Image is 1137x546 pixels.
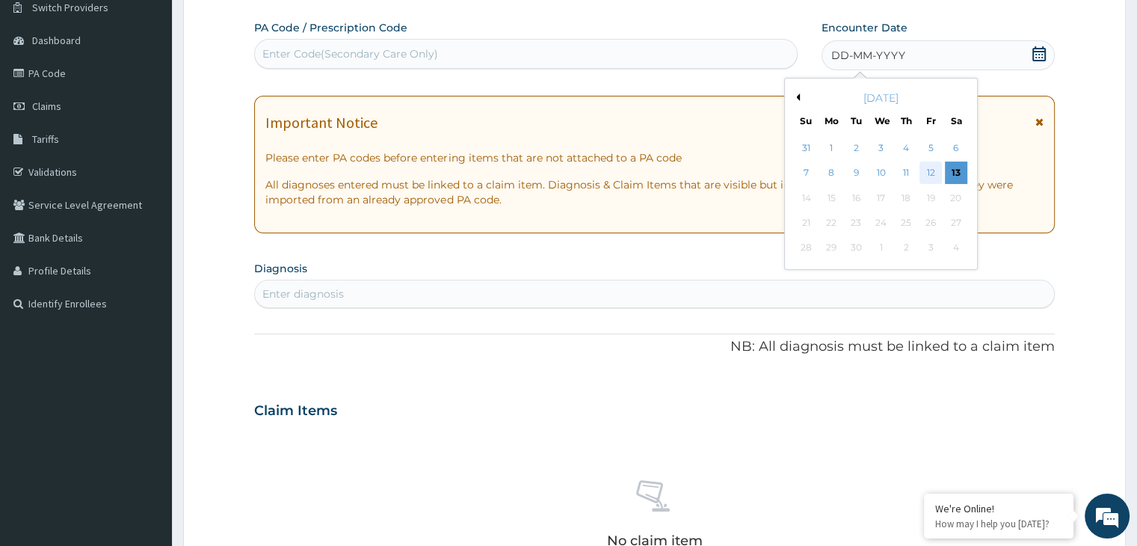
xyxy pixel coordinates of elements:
p: NB: All diagnosis must be linked to a claim item [254,337,1054,357]
div: Not available Saturday, October 4th, 2025 [945,237,967,260]
div: Not available Sunday, September 28th, 2025 [795,237,818,260]
span: Dashboard [32,34,81,47]
span: Claims [32,99,61,113]
div: Not available Tuesday, September 23rd, 2025 [845,212,867,234]
button: Previous Month [792,93,800,101]
div: Not available Friday, September 19th, 2025 [919,187,942,209]
label: Diagnosis [254,261,307,276]
span: We're online! [87,173,206,324]
div: Choose Friday, September 5th, 2025 [919,137,942,159]
div: We're Online! [935,502,1062,515]
div: Choose Wednesday, September 10th, 2025 [870,162,893,185]
div: Not available Wednesday, October 1st, 2025 [870,237,893,260]
div: Not available Monday, September 15th, 2025 [820,187,842,209]
div: Choose Friday, September 12th, 2025 [919,162,942,185]
div: We [875,114,887,127]
div: Minimize live chat window [245,7,281,43]
div: Not available Sunday, September 21st, 2025 [795,212,818,234]
div: Choose Sunday, September 7th, 2025 [795,162,818,185]
div: Choose Monday, September 8th, 2025 [820,162,842,185]
div: Tu [850,114,863,127]
div: Enter diagnosis [262,286,344,301]
div: Choose Sunday, August 31st, 2025 [795,137,818,159]
div: Choose Monday, September 1st, 2025 [820,137,842,159]
div: Not available Tuesday, September 16th, 2025 [845,187,867,209]
div: Not available Monday, September 29th, 2025 [820,237,842,260]
div: Not available Saturday, September 20th, 2025 [945,187,967,209]
img: d_794563401_company_1708531726252_794563401 [28,75,61,112]
div: Choose Thursday, September 4th, 2025 [895,137,917,159]
div: Su [800,114,813,127]
div: Not available Tuesday, September 30th, 2025 [845,237,867,260]
h1: Important Notice [265,114,378,131]
label: Encounter Date [822,20,908,35]
div: Fr [925,114,937,127]
div: Th [900,114,913,127]
p: Please enter PA codes before entering items that are not attached to a PA code [265,150,1043,165]
div: Choose Tuesday, September 9th, 2025 [845,162,867,185]
div: Enter Code(Secondary Care Only) [262,46,438,61]
p: All diagnoses entered must be linked to a claim item. Diagnosis & Claim Items that are visible bu... [265,177,1043,207]
span: DD-MM-YYYY [831,48,905,63]
span: Switch Providers [32,1,108,14]
div: Choose Saturday, September 6th, 2025 [945,137,967,159]
div: Choose Tuesday, September 2nd, 2025 [845,137,867,159]
div: [DATE] [791,91,971,105]
span: Tariffs [32,132,59,146]
label: PA Code / Prescription Code [254,20,407,35]
div: Not available Thursday, October 2nd, 2025 [895,237,917,260]
div: Not available Friday, October 3rd, 2025 [919,237,942,260]
div: Choose Wednesday, September 3rd, 2025 [870,137,893,159]
p: How may I help you today? [935,518,1062,530]
div: Chat with us now [78,84,251,103]
div: Sa [950,114,963,127]
div: Not available Wednesday, September 24th, 2025 [870,212,893,234]
div: Choose Saturday, September 13th, 2025 [945,162,967,185]
div: Not available Friday, September 26th, 2025 [919,212,942,234]
div: Choose Thursday, September 11th, 2025 [895,162,917,185]
textarea: Type your message and hit 'Enter' [7,377,285,429]
div: Not available Sunday, September 14th, 2025 [795,187,818,209]
div: Not available Saturday, September 27th, 2025 [945,212,967,234]
div: month 2025-09 [794,136,968,261]
div: Not available Wednesday, September 17th, 2025 [870,187,893,209]
div: Not available Monday, September 22nd, 2025 [820,212,842,234]
div: Not available Thursday, September 25th, 2025 [895,212,917,234]
h3: Claim Items [254,403,337,420]
div: Not available Thursday, September 18th, 2025 [895,187,917,209]
div: Mo [825,114,837,127]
